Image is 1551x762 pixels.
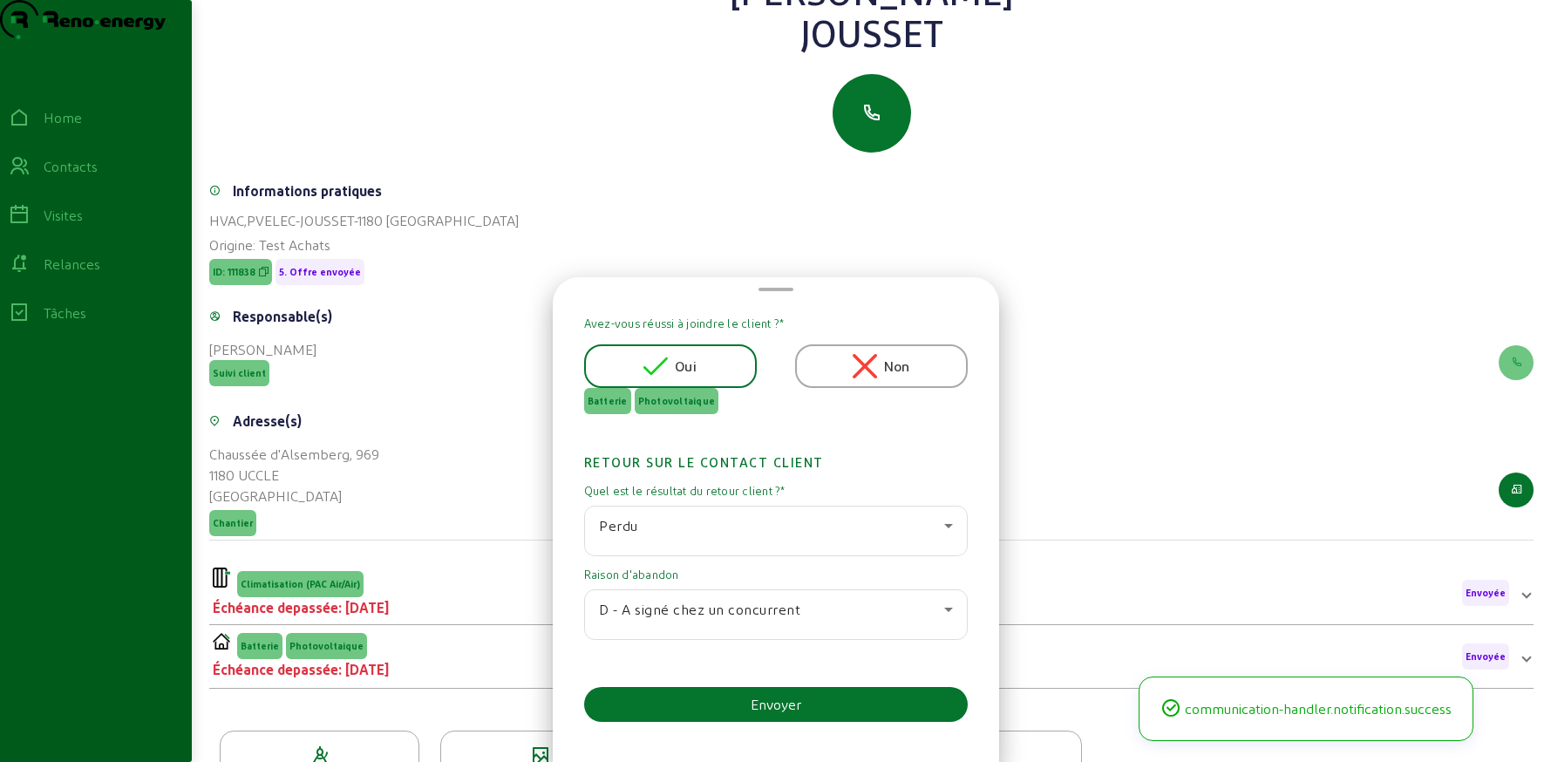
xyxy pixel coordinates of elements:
div: Échéance depassée: [DATE] [213,659,389,680]
div: Home [44,107,82,128]
span: Non [884,356,910,377]
div: Relances [44,254,100,275]
span: Perdu [599,517,638,534]
div: HVAC,PVELEC-JOUSSET-1180 [GEOGRAPHIC_DATA] [209,210,1534,231]
div: Informations pratiques [233,180,382,201]
span: Chantier [213,517,253,529]
div: JOUSSET [209,11,1534,53]
span: 5. Offre envoyée [279,266,361,278]
span: Oui [675,356,697,377]
span: Photovoltaique [638,395,716,407]
span: D - A signé chez un concurrent [599,601,800,617]
span: Climatisation (PAC Air/Air) [241,578,360,590]
img: HVAC [213,568,230,588]
div: Origine: Test Achats [209,235,1534,255]
span: Batterie [588,395,628,407]
div: Adresse(s) [233,411,302,432]
div: Tâches [44,303,86,323]
span: Suivi client [213,367,266,379]
div: Chaussée d'Alsemberg, 969 [209,444,379,465]
div: Échéance depassée: [DATE] [213,597,389,618]
mat-label: Raison d'abandon [584,567,968,582]
div: Visites [44,205,83,226]
div: [PERSON_NAME] [209,339,316,360]
div: Responsable(s) [233,306,332,327]
mat-label: Avez-vous réussi à joindre le client ? [584,316,968,331]
h2: Retour sur le contact client [584,425,968,473]
div: 1180 UCCLE [209,465,379,486]
div: Envoyer [751,694,801,715]
button: Envoyer [584,687,968,722]
div: Contacts [44,156,98,177]
mat-label: Quel est le résultat du retour client ? [584,483,968,499]
span: ID: 111838 [213,266,255,278]
span: Envoyée [1466,650,1506,663]
span: Photovoltaique [289,640,364,652]
img: PVELEC [213,633,230,650]
div: communication-handler.notification.success [1160,698,1452,719]
span: Batterie [241,640,279,652]
span: Envoyée [1466,587,1506,599]
div: [GEOGRAPHIC_DATA] [209,486,379,507]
